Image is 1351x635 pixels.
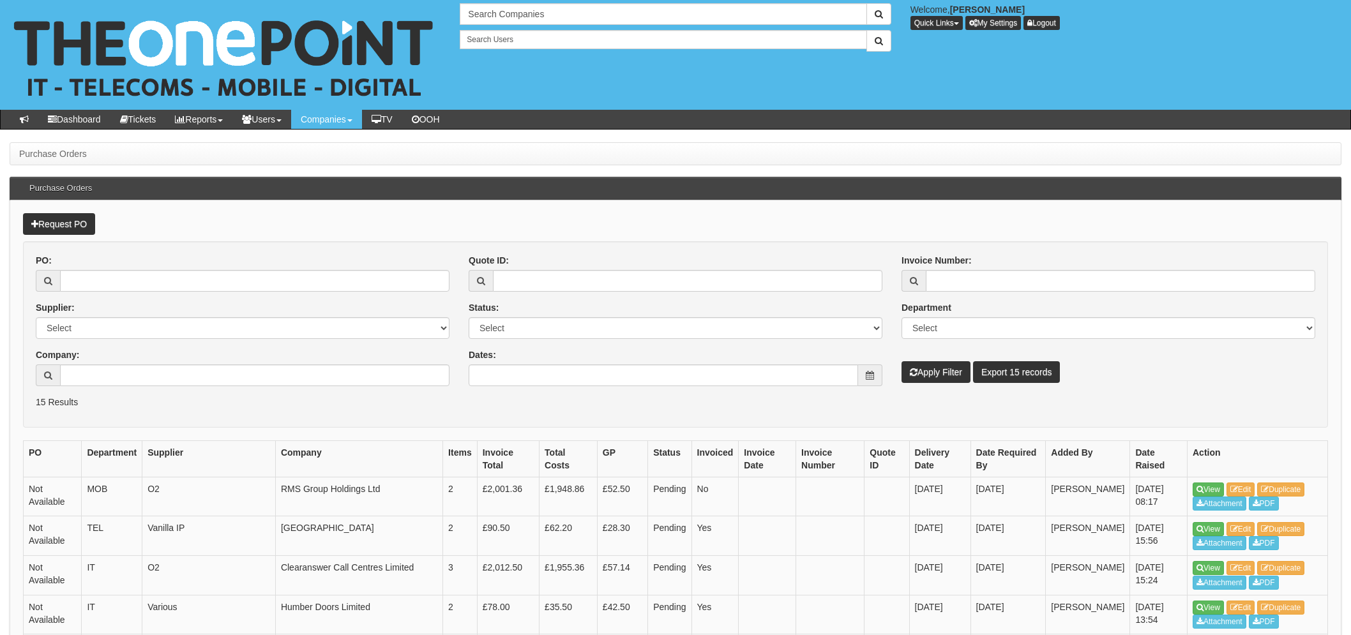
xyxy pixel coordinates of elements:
input: Search Users [460,30,866,49]
td: £2,001.36 [477,477,539,516]
td: Not Available [24,555,82,595]
td: IT [82,555,142,595]
td: £52.50 [597,477,647,516]
a: Tickets [110,110,166,129]
a: View [1193,482,1224,497]
td: Not Available [24,595,82,634]
a: PDF [1249,497,1279,511]
th: GP [597,440,647,477]
td: MOB [82,477,142,516]
th: Date Raised [1130,440,1188,477]
a: Edit [1226,601,1255,615]
a: Reports [165,110,232,129]
td: [DATE] 13:54 [1130,595,1188,634]
td: [DATE] [909,595,970,634]
td: 2 [443,477,478,516]
td: 2 [443,595,478,634]
div: Welcome, [901,3,1351,30]
td: [DATE] 08:17 [1130,477,1188,516]
a: Attachment [1193,497,1246,511]
td: [DATE] [909,555,970,595]
td: [DATE] [970,516,1046,556]
a: View [1193,561,1224,575]
a: Duplicate [1257,522,1304,536]
th: Supplier [142,440,276,477]
td: £78.00 [477,595,539,634]
a: Dashboard [38,110,110,129]
td: O2 [142,477,276,516]
a: My Settings [965,16,1022,30]
td: Pending [648,555,691,595]
a: Duplicate [1257,561,1304,575]
td: [DATE] 15:24 [1130,555,1188,595]
td: Pending [648,516,691,556]
td: [DATE] 15:56 [1130,516,1188,556]
th: Quote ID [864,440,909,477]
td: £2,012.50 [477,555,539,595]
p: 15 Results [36,396,1315,408]
th: Total Costs [540,440,598,477]
td: Yes [691,516,739,556]
th: Invoice Total [477,440,539,477]
td: Clearanswer Call Centres Limited [275,555,442,595]
td: RMS Group Holdings Ltd [275,477,442,516]
td: Various [142,595,276,634]
td: [DATE] [909,516,970,556]
label: PO: [36,254,52,267]
label: Supplier: [36,301,75,314]
a: PDF [1249,536,1279,550]
td: £42.50 [597,595,647,634]
a: View [1193,522,1224,536]
td: Yes [691,595,739,634]
a: Request PO [23,213,95,235]
td: Pending [648,477,691,516]
td: No [691,477,739,516]
th: Delivery Date [909,440,970,477]
th: Action [1188,440,1328,477]
button: Quick Links [910,16,963,30]
a: Duplicate [1257,601,1304,615]
td: £57.14 [597,555,647,595]
th: Items [443,440,478,477]
a: TV [362,110,402,129]
li: Purchase Orders [19,147,87,160]
td: [DATE] [909,477,970,516]
td: IT [82,595,142,634]
a: OOH [402,110,449,129]
label: Quote ID: [469,254,509,267]
td: [PERSON_NAME] [1046,516,1130,556]
td: £28.30 [597,516,647,556]
td: £90.50 [477,516,539,556]
td: [DATE] [970,595,1046,634]
td: £35.50 [540,595,598,634]
th: Invoice Date [739,440,796,477]
td: Not Available [24,477,82,516]
td: Yes [691,555,739,595]
th: Invoiced [691,440,739,477]
td: Not Available [24,516,82,556]
h3: Purchase Orders [23,177,98,199]
td: 2 [443,516,478,556]
td: £1,955.36 [540,555,598,595]
th: Company [275,440,442,477]
a: PDF [1249,615,1279,629]
a: Edit [1226,522,1255,536]
b: [PERSON_NAME] [950,4,1025,15]
a: Attachment [1193,576,1246,590]
a: Edit [1226,482,1255,497]
a: Export 15 records [973,361,1060,383]
a: View [1193,601,1224,615]
a: Users [232,110,291,129]
label: Dates: [469,348,496,361]
th: Status [648,440,691,477]
td: [PERSON_NAME] [1046,477,1130,516]
th: Date Required By [970,440,1046,477]
td: £62.20 [540,516,598,556]
button: Apply Filter [902,361,970,383]
a: Companies [291,110,362,129]
td: Humber Doors Limited [275,595,442,634]
label: Department [902,301,951,314]
a: Duplicate [1257,482,1304,497]
td: [PERSON_NAME] [1046,555,1130,595]
th: Invoice Number [796,440,864,477]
